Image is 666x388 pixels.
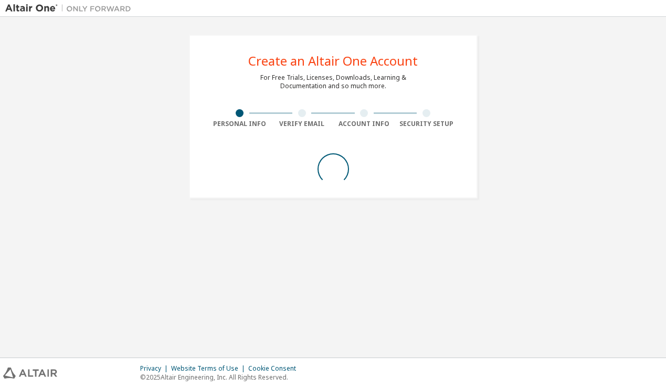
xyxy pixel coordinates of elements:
p: © 2025 Altair Engineering, Inc. All Rights Reserved. [140,373,302,382]
img: altair_logo.svg [3,368,57,379]
img: Altair One [5,3,136,14]
div: Security Setup [395,120,458,128]
div: Create an Altair One Account [248,55,418,67]
div: Account Info [333,120,396,128]
div: Website Terms of Use [171,364,248,373]
div: For Free Trials, Licenses, Downloads, Learning & Documentation and so much more. [260,74,406,90]
div: Privacy [140,364,171,373]
div: Personal Info [209,120,271,128]
div: Verify Email [271,120,333,128]
div: Cookie Consent [248,364,302,373]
